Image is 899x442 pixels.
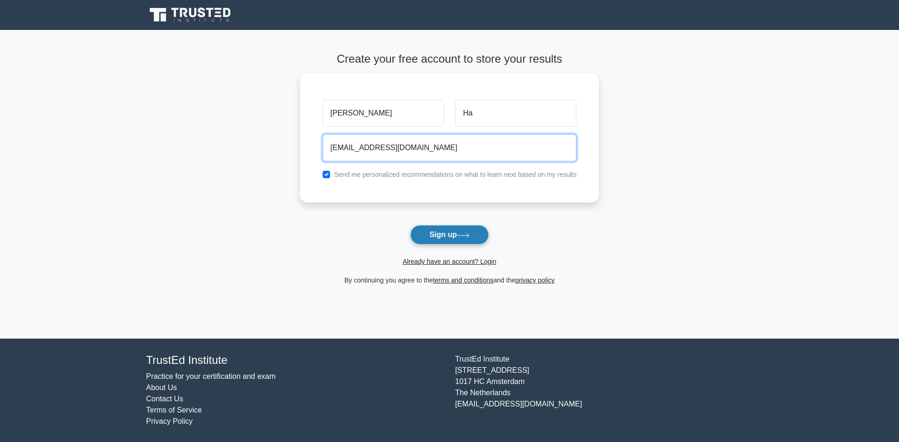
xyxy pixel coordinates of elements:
[300,52,599,66] h4: Create your free account to store your results
[323,134,577,161] input: Email
[516,276,555,284] a: privacy policy
[146,384,177,391] a: About Us
[146,406,202,414] a: Terms of Service
[323,100,444,127] input: First name
[146,354,444,367] h4: TrustEd Institute
[146,395,183,403] a: Contact Us
[410,225,489,245] button: Sign up
[455,100,576,127] input: Last name
[433,276,494,284] a: terms and conditions
[146,372,276,380] a: Practice for your certification and exam
[334,171,577,178] label: Send me personalized recommendations on what to learn next based on my results
[146,417,193,425] a: Privacy Policy
[295,275,605,286] div: By continuing you agree to the and the
[403,258,496,265] a: Already have an account? Login
[449,354,759,427] div: TrustEd Institute [STREET_ADDRESS] 1017 HC Amsterdam The Netherlands [EMAIL_ADDRESS][DOMAIN_NAME]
